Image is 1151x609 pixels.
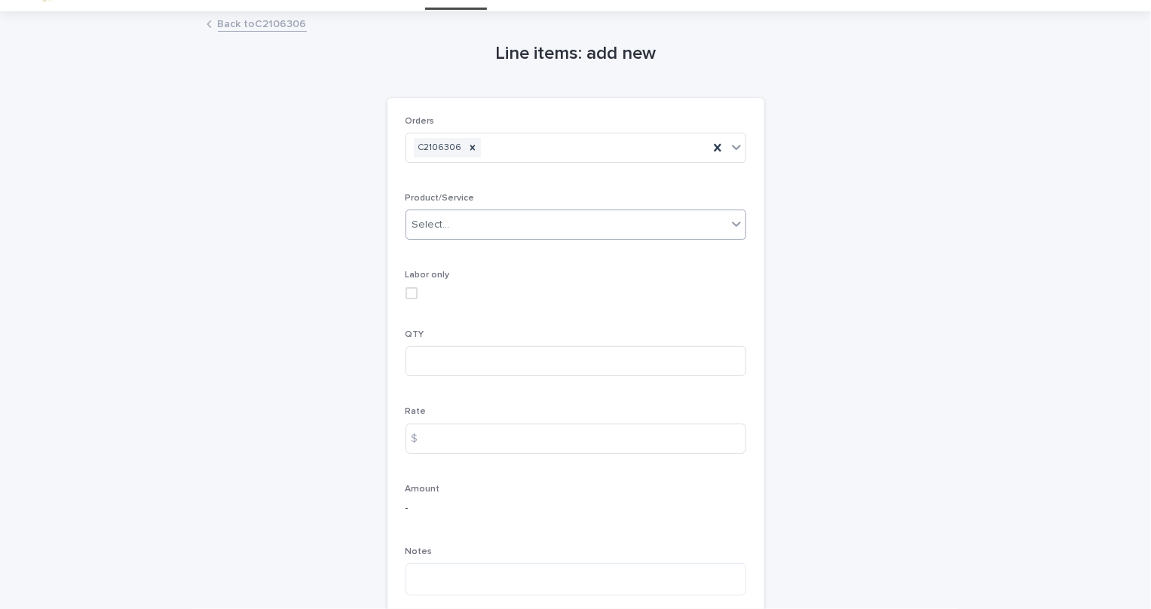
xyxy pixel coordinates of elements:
span: Notes [406,547,433,556]
h1: Line items: add new [387,43,764,65]
div: $ [406,424,436,454]
span: Orders [406,117,435,126]
div: Select... [412,217,450,233]
span: Labor only [406,271,450,280]
span: Amount [406,485,440,494]
span: Rate [406,407,427,416]
div: C2106306 [414,138,464,158]
span: Product/Service [406,194,475,203]
a: Back toC2106306 [218,14,307,32]
span: QTY [406,330,424,339]
p: - [406,500,746,516]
